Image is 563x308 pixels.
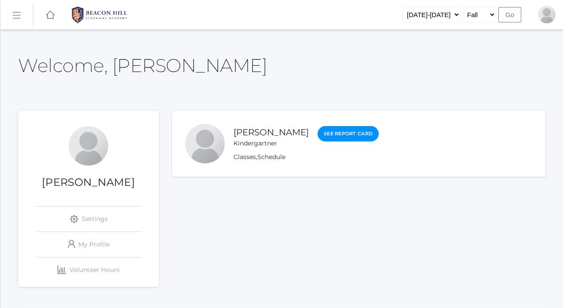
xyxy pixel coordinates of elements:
[69,126,108,166] div: Julia Dahlstrom
[185,124,225,163] div: Teddy Dahlstrom
[66,4,132,26] img: 1_BHCALogos-05.png
[234,139,309,148] div: Kindergartner
[234,127,309,138] a: [PERSON_NAME]
[234,153,256,161] a: Classes
[538,6,556,23] div: Julia Dahlstrom
[18,55,267,76] h2: Welcome, [PERSON_NAME]
[36,207,141,232] a: Settings
[318,126,379,141] a: See Report Card
[18,177,159,188] h1: [PERSON_NAME]
[36,257,141,283] a: Volunteer Hours
[234,152,379,162] div: ,
[498,7,521,22] input: Go
[36,232,141,257] a: My Profile
[257,153,285,161] a: Schedule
